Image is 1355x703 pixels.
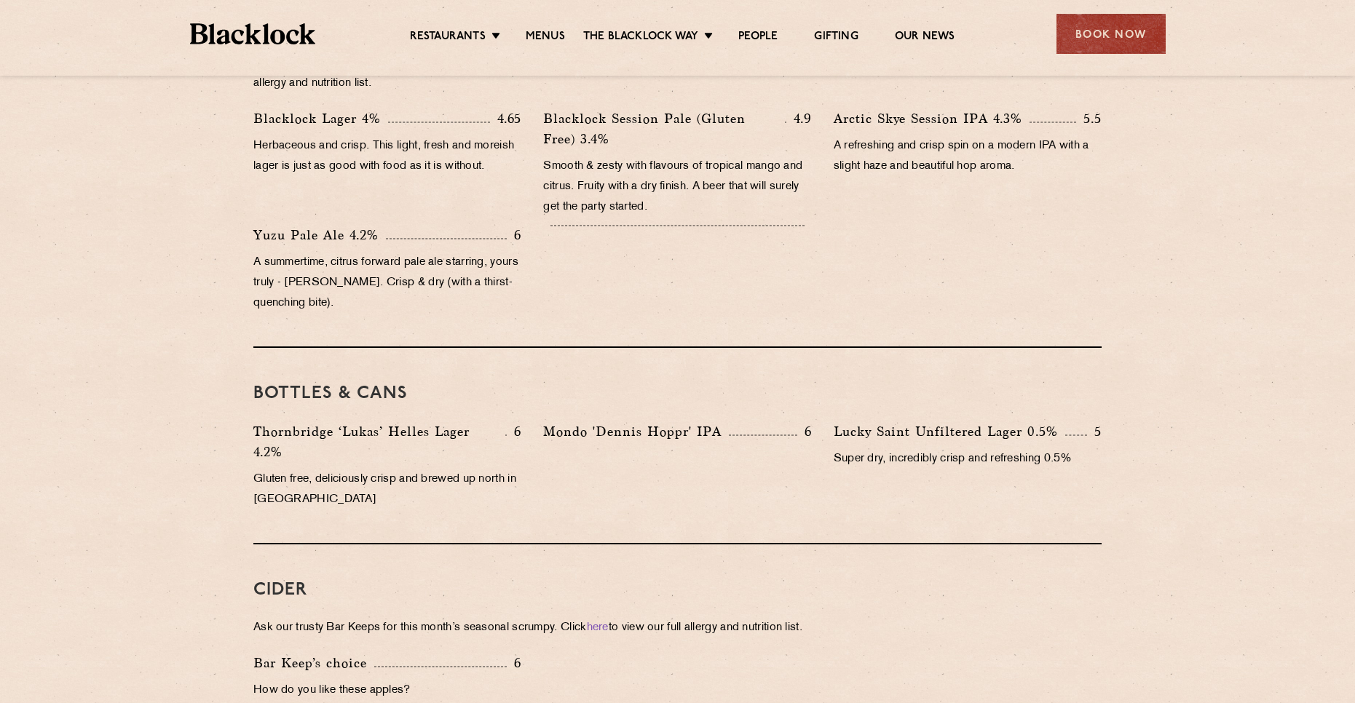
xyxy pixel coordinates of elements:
a: The Blacklock Way [583,30,698,46]
a: here [587,622,609,633]
p: Smooth & zesty with flavours of tropical mango and citrus. Fruity with a dry finish. A beer that ... [543,156,811,218]
a: Our News [895,30,955,46]
p: A summertime, citrus forward pale ale starring, yours truly - [PERSON_NAME]. Crisp & dry (with a ... [253,253,521,314]
p: Arctic Skye Session IPA 4.3% [834,108,1030,129]
p: Bar Keep’s choice [253,653,374,673]
p: 4.9 [786,109,812,128]
img: BL_Textured_Logo-footer-cropped.svg [190,23,316,44]
p: Super dry, incredibly crisp and refreshing 0.5% [834,449,1102,469]
a: People [738,30,778,46]
p: 5 [1087,422,1102,441]
a: Gifting [814,30,858,46]
p: Thornbridge ‘Lukas’ Helles Lager 4.2% [253,421,505,462]
p: 6 [507,422,521,441]
p: Blacklock Session Pale (Gluten Free) 3.4% [543,108,785,149]
p: How do you like these apples? [253,680,521,701]
h3: Cider [253,581,1102,600]
p: 4.65 [490,109,521,128]
p: Lucky Saint Unfiltered Lager 0.5% [834,421,1065,442]
p: Ask our trusty Bar Keeps for this month’s seasonal scrumpy. Click to view our full allergy and nu... [253,618,1102,638]
p: 6 [507,654,521,672]
p: 5.5 [1076,109,1102,128]
a: Restaurants [410,30,486,46]
p: Gluten free, deliciously crisp and brewed up north in [GEOGRAPHIC_DATA] [253,469,521,510]
p: 6 [507,226,521,245]
p: Mondo 'Dennis Hoppr' IPA [543,421,729,442]
p: 6 [797,422,812,441]
a: Menus [526,30,565,46]
p: Blacklock Lager 4% [253,108,388,129]
p: A refreshing and crisp spin on a modern IPA with a slight haze and beautiful hop aroma. [834,136,1102,177]
div: Book Now [1056,14,1166,54]
p: Yuzu Pale Ale 4.2% [253,225,386,245]
h3: BOTTLES & CANS [253,384,1102,403]
p: Herbaceous and crisp. This light, fresh and moreish lager is just as good with food as it is with... [253,136,521,177]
